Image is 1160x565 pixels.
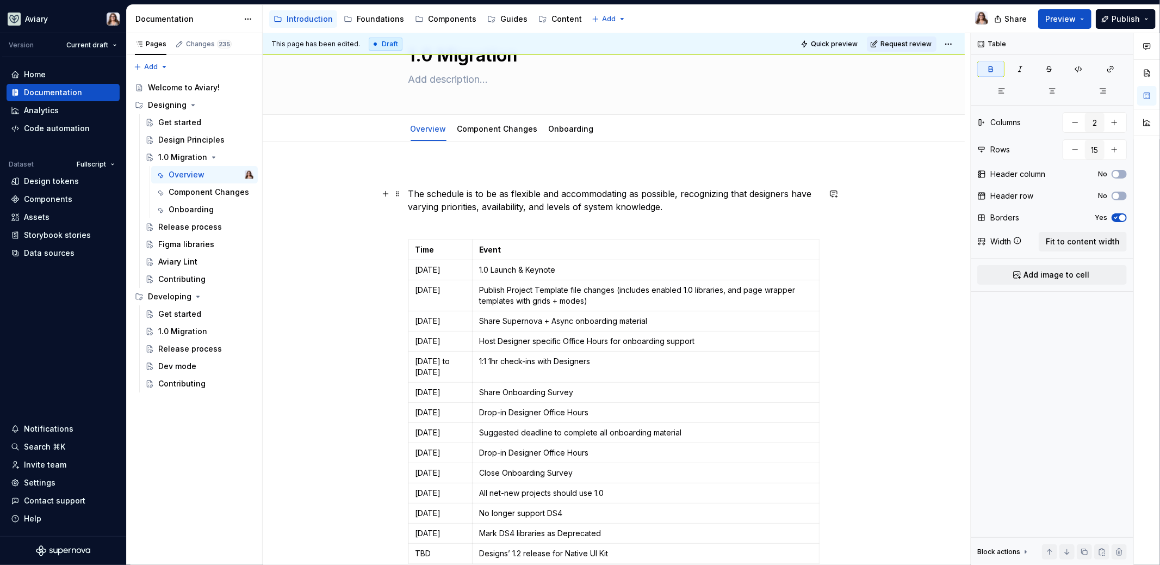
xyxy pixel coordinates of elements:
a: Aviary Lint [141,253,258,271]
button: Search ⌘K [7,438,120,456]
button: Fit to content width [1039,232,1127,251]
p: 1.0 Launch & Keynote [479,265,812,275]
button: Notifications [7,420,120,438]
div: Designing [131,96,258,114]
div: Overview [406,117,451,140]
button: Fullscript [72,157,120,172]
a: Data sources [7,244,120,262]
p: The schedule is to be as flexible and accommodating as possible, recognizing that designers have ... [408,187,820,226]
p: [DATE] [415,407,466,418]
div: Developing [131,288,258,305]
div: 1.0 Migration [158,152,207,163]
p: [DATE] [415,387,466,398]
p: [DATE] [415,447,466,458]
div: Get started [158,117,201,128]
p: Designs’ 1.2 release for Native UI Kit [479,548,812,559]
span: This page has been edited. [271,40,360,48]
p: [DATE] [415,488,466,499]
a: Overview [411,124,446,133]
button: Add [131,59,171,75]
a: Assets [7,208,120,226]
div: Changes [186,40,232,48]
div: Contributing [158,378,206,389]
a: Design Principles [141,131,258,149]
strong: Event [479,245,501,254]
strong: Time [415,245,435,254]
p: [DATE] [415,285,466,296]
a: Code automation [7,120,120,137]
p: 1:1 1hr check-ins with Designers [479,356,812,367]
div: Home [24,69,46,80]
div: Help [24,513,41,524]
div: Dataset [9,160,34,169]
div: Search ⌘K [24,441,65,452]
button: AviaryBrittany Hogg [2,7,124,30]
div: Components [428,14,476,24]
p: [DATE] [415,468,466,478]
div: Onboarding [169,204,214,215]
div: Analytics [24,105,59,116]
p: Drop-in Designer Office Hours [479,407,812,418]
a: Supernova Logo [36,545,90,556]
span: 235 [217,40,232,48]
button: Publish [1096,9,1156,29]
div: Header row [990,191,1033,201]
div: Get started [158,309,201,320]
a: Onboarding [549,124,594,133]
a: Analytics [7,102,120,119]
img: Brittany Hogg [975,11,988,24]
button: Add image to cell [977,265,1127,285]
a: Home [7,66,120,83]
a: Storybook stories [7,226,120,244]
div: Rows [990,144,1010,155]
div: Header column [990,169,1045,180]
div: Release process [158,222,222,232]
p: [DATE] [415,508,466,519]
span: Preview [1045,14,1076,24]
div: Invite team [24,459,66,470]
a: Guides [483,10,532,28]
a: Contributing [141,375,258,392]
a: Component Changes [151,183,258,201]
div: Component Changes [453,117,542,140]
p: [DATE] [415,316,466,327]
a: Welcome to Aviary! [131,79,258,96]
img: 256e2c79-9abd-4d59-8978-03feab5a3943.png [8,13,21,26]
p: [DATE] [415,336,466,347]
div: Content [551,14,582,24]
p: Drop-in Designer Office Hours [479,447,812,458]
a: Component Changes [457,124,538,133]
p: Suggested deadline to complete all onboarding material [479,427,812,438]
a: Dev mode [141,358,258,375]
div: Data sources [24,248,75,259]
div: Developing [148,291,191,302]
div: Release process [158,343,222,354]
p: [DATE] [415,528,466,539]
a: 1.0 Migration [141,323,258,340]
span: Fit to content width [1046,236,1120,247]
a: Content [534,10,586,28]
a: OverviewBrittany Hogg [151,166,258,183]
div: Overview [169,169,204,180]
a: Documentation [7,84,120,101]
div: Version [9,41,34,50]
div: Storybook stories [24,230,91,241]
div: Borders [990,212,1019,223]
div: Assets [24,212,49,223]
p: [DATE] to [DATE] [415,356,466,378]
div: Onboarding [544,117,598,140]
button: Add [588,11,629,27]
p: Close Onboarding Survey [479,468,812,478]
textarea: 1.0 Migration [406,42,817,69]
div: Page tree [131,79,258,392]
p: Share Onboarding Survey [479,387,812,398]
span: Add image to cell [1023,269,1089,280]
a: Contributing [141,271,258,288]
button: Preview [1038,9,1091,29]
div: Design tokens [24,176,79,187]
p: All net-new projects should use 1.0 [479,488,812,499]
div: Aviary [25,14,48,24]
span: Current draft [66,41,108,50]
p: Mark DS4 libraries as Deprecated [479,528,812,539]
a: Design tokens [7,173,120,190]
